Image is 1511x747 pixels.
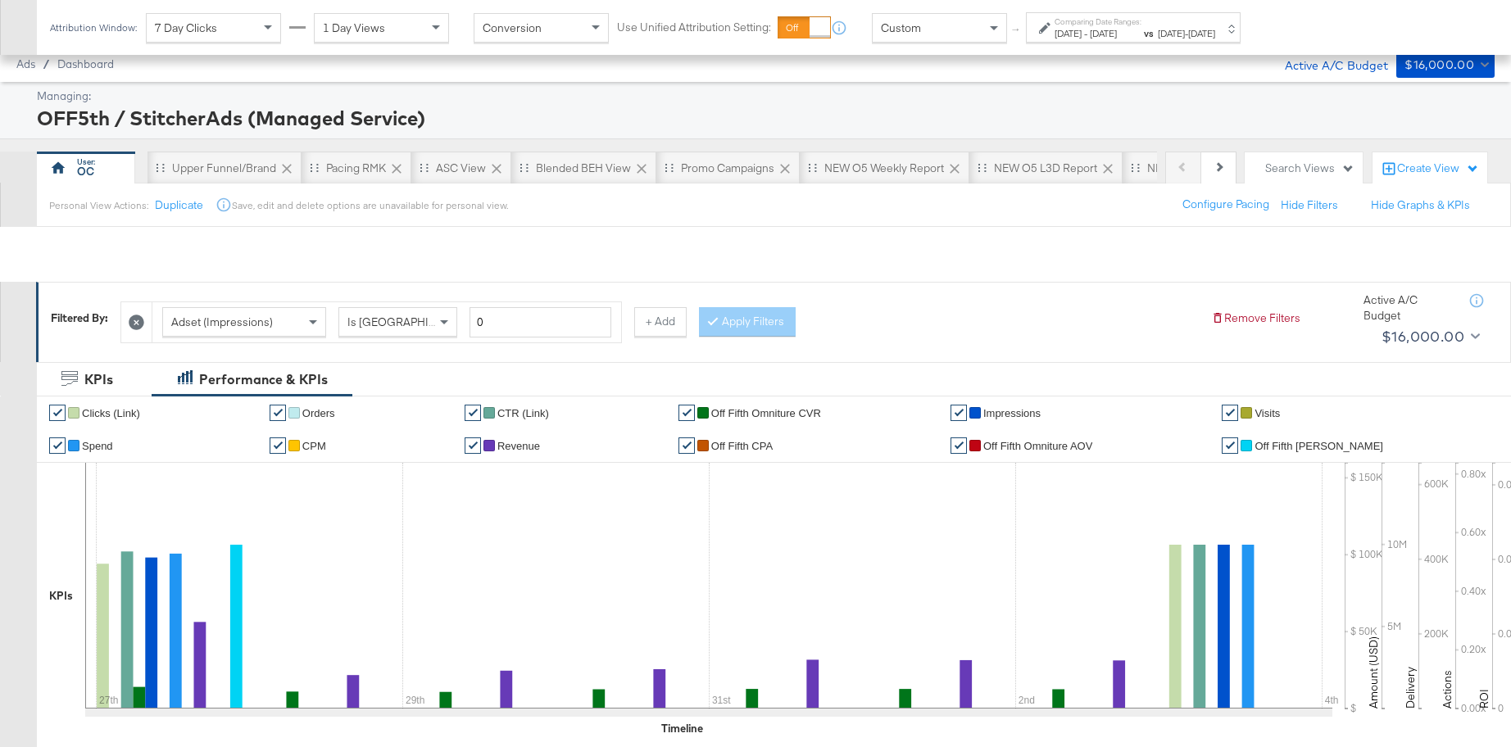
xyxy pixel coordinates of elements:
[497,440,540,452] span: Revenue
[35,57,57,70] span: /
[77,164,94,179] div: OC
[1366,636,1381,709] text: Amount (USD)
[1265,161,1354,176] div: Search Views
[465,437,481,454] a: ✔
[232,199,508,212] div: Save, edit and delete options are unavailable for personal view.
[1141,27,1156,39] strong: vs
[302,407,335,419] span: Orders
[1382,324,1464,349] div: $16,000.00
[347,315,473,329] span: Is [GEOGRAPHIC_DATA]
[156,163,165,172] div: Drag to reorder tab
[155,197,203,213] button: Duplicate
[436,161,486,176] div: ASC View
[824,161,944,176] div: NEW O5 Weekly Report
[665,163,674,172] div: Drag to reorder tab
[1397,161,1479,177] div: Create View
[1268,52,1388,76] div: Active A/C Budget
[302,440,326,452] span: CPM
[1009,28,1024,34] span: ↑
[37,104,1491,132] div: OFF5th / StitcherAds (Managed Service)
[983,440,1092,452] span: Off Fifth Omniture AOV
[978,163,987,172] div: Drag to reorder tab
[1281,197,1338,213] button: Hide Filters
[49,588,73,604] div: KPIs
[1147,161,1250,176] div: NEW O5 Daily ROAS
[1211,310,1300,326] button: Remove Filters
[171,315,273,329] span: Adset (Impressions)
[617,20,771,35] label: Use Unified Attribution Setting:
[1440,670,1454,709] text: Actions
[1156,27,1215,40] div: -
[483,20,542,35] span: Conversion
[49,22,138,34] div: Attribution Window:
[155,20,217,35] span: 7 Day Clicks
[310,163,319,172] div: Drag to reorder tab
[1055,16,1141,27] label: Comparing Date Ranges:
[84,370,113,389] div: KPIs
[951,405,967,421] a: ✔
[881,20,921,35] span: Custom
[1222,405,1238,421] a: ✔
[326,161,386,176] div: Pacing RMK
[1364,292,1454,323] div: Active A/C Budget
[1396,52,1495,78] button: $16,000.00
[323,20,385,35] span: 1 Day Views
[951,437,967,454] a: ✔
[270,437,286,454] a: ✔
[82,407,140,419] span: Clicks (Link)
[1477,689,1491,709] text: ROI
[420,163,429,172] div: Drag to reorder tab
[1055,27,1082,39] span: [DATE]
[1222,437,1238,454] a: ✔
[49,405,66,421] a: ✔
[1055,27,1141,40] div: -
[1403,667,1418,709] text: Delivery
[678,405,695,421] a: ✔
[1255,440,1383,452] span: Off Fifth [PERSON_NAME]
[172,161,276,176] div: Upper Funnel/Brand
[1371,197,1470,213] button: Hide Graphs & KPIs
[16,57,35,70] span: Ads
[711,440,773,452] span: off fifth CPA
[497,407,549,419] span: CTR (Link)
[678,437,695,454] a: ✔
[681,161,774,176] div: Promo Campaigns
[82,440,113,452] span: Spend
[1188,27,1215,39] span: [DATE]
[49,199,148,212] div: Personal View Actions:
[37,88,1491,104] div: Managing:
[1158,27,1185,39] span: [DATE]
[470,307,611,337] input: Enter a number
[270,405,286,421] a: ✔
[711,407,821,419] span: Off Fifth Omniture CVR
[49,437,66,454] a: ✔
[661,721,703,736] div: Timeline
[808,163,817,172] div: Drag to reorder tab
[1171,190,1281,220] button: Configure Pacing
[994,161,1097,176] div: NEW O5 L3D Report
[634,307,687,337] button: + Add
[520,163,529,172] div: Drag to reorder tab
[1404,55,1474,75] div: $16,000.00
[983,407,1041,419] span: Impressions
[199,370,328,389] div: Performance & KPIs
[1131,163,1140,172] div: Drag to reorder tab
[57,57,114,70] a: Dashboard
[1090,27,1117,39] span: [DATE]
[1255,407,1280,419] span: Visits
[536,161,631,176] div: Blended BEH View
[1375,324,1483,350] button: $16,000.00
[51,310,108,326] div: Filtered By:
[465,405,481,421] a: ✔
